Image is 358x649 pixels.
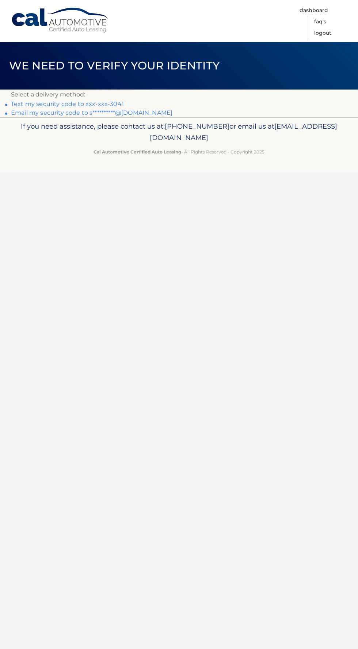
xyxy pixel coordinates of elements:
a: Cal Automotive [11,7,110,33]
span: We need to verify your identity [9,59,220,72]
a: Text my security code to xxx-xxx-3041 [11,100,124,107]
strong: Cal Automotive Certified Auto Leasing [94,149,181,155]
p: - All Rights Reserved - Copyright 2025 [11,148,347,156]
p: If you need assistance, please contact us at: or email us at [11,121,347,144]
a: Logout [314,27,331,39]
p: Select a delivery method: [11,90,347,100]
a: Dashboard [300,5,328,16]
span: [PHONE_NUMBER] [165,122,229,130]
a: Email my security code to s**********@[DOMAIN_NAME] [11,109,172,116]
a: FAQ's [314,16,326,27]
